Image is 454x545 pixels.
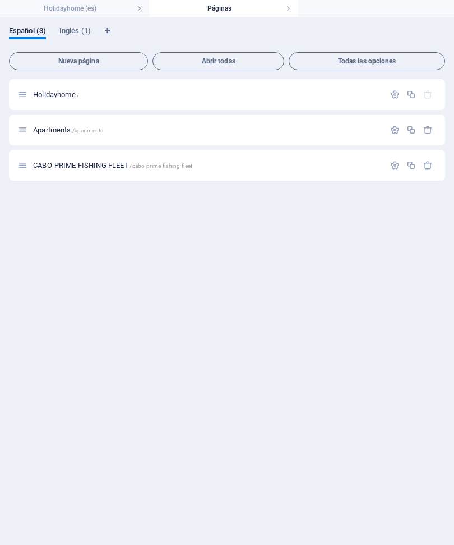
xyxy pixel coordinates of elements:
[30,162,384,169] div: CABO-PRIME FISHING FLEET/cabo-prime-fishing-fleet
[9,52,148,70] button: Nueva página
[390,161,400,170] div: Configuración
[390,90,400,99] div: Configuración
[33,126,103,134] span: Haz clic para abrir la página
[30,91,384,98] div: Holidayhome/
[9,24,46,40] span: Español (3)
[157,58,279,65] span: Abrir todas
[406,90,416,99] div: Duplicar
[33,90,79,99] span: Haz clic para abrir la página
[406,125,416,135] div: Duplicar
[423,90,433,99] div: La página principal no puede eliminarse
[129,163,192,169] span: /cabo-prime-fishing-fleet
[294,58,440,65] span: Todas las opciones
[9,26,445,48] div: Pestañas de idiomas
[289,52,445,70] button: Todas las opciones
[59,24,91,40] span: Inglés (1)
[30,126,384,134] div: Apartments/apartments
[423,161,433,170] div: Eliminar
[33,161,192,170] span: Haz clic para abrir la página
[406,161,416,170] div: Duplicar
[14,58,143,65] span: Nueva página
[149,2,298,15] h4: Páginas
[77,92,79,98] span: /
[72,127,104,134] span: /apartments
[423,125,433,135] div: Eliminar
[152,52,284,70] button: Abrir todas
[390,125,400,135] div: Configuración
